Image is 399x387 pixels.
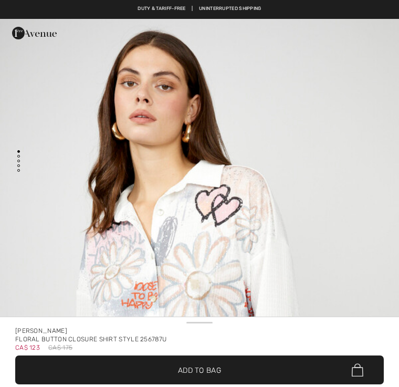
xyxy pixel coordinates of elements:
div: Floral Button Closure Shirt Style 256787u [15,335,384,343]
a: 1ère Avenue [12,28,57,37]
span: Add to Bag [178,364,221,375]
div: [PERSON_NAME] [15,327,384,335]
button: Add to Bag [15,355,384,384]
span: CA$ 123 [15,340,40,351]
img: 1ère Avenue [12,23,57,44]
span: CA$ 175 [48,343,72,352]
